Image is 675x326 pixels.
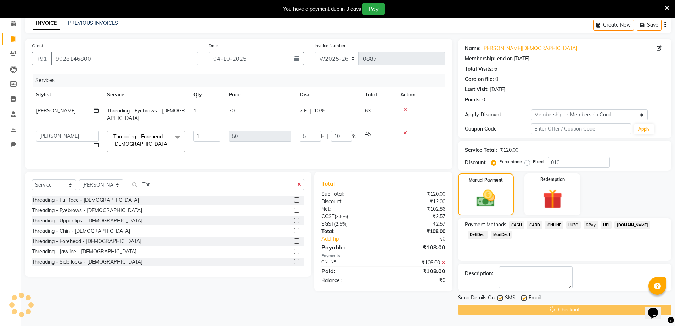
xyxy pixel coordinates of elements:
div: Apply Discount [465,111,531,118]
div: ₹108.00 [383,259,451,266]
span: Email [529,294,541,303]
span: Send Details On [458,294,495,303]
div: Payments [321,253,445,259]
label: Invoice Number [315,43,345,49]
a: INVOICE [33,17,60,30]
label: Fixed [533,159,544,165]
div: ₹2.57 [383,213,451,220]
div: Card on file: [465,76,494,83]
div: ₹102.86 [383,205,451,213]
div: Service Total: [465,147,497,154]
div: Threading - Eyebrows - [DEMOGRAPHIC_DATA] [32,207,142,214]
div: ₹108.00 [383,267,451,275]
input: Search or Scan [129,179,294,190]
span: F [321,133,324,140]
th: Qty [189,87,225,103]
span: [DOMAIN_NAME] [614,221,650,229]
span: DefiDeal [468,231,488,239]
th: Total [361,87,396,103]
div: ( ) [316,220,383,228]
span: CGST [321,213,334,220]
div: Sub Total: [316,190,383,198]
img: _cash.svg [471,188,501,209]
span: GPay [584,221,598,229]
span: | [310,107,311,115]
div: Payable: [316,243,383,252]
div: Balance : [316,277,383,284]
div: Name: [465,45,481,52]
span: | [327,133,328,140]
div: ₹12.00 [383,198,451,205]
div: ₹2.57 [383,220,451,228]
span: 10 % [314,107,325,115]
img: _gift.svg [537,187,568,211]
div: Threading - Full face - [DEMOGRAPHIC_DATA] [32,197,139,204]
div: 0 [482,96,485,104]
span: [PERSON_NAME] [36,107,76,114]
th: Disc [296,87,361,103]
div: Coupon Code [465,125,531,133]
span: % [352,133,356,140]
div: ₹0 [395,235,451,243]
div: ₹120.00 [383,190,451,198]
div: Discount: [465,159,487,166]
label: Client [32,43,43,49]
span: LUZO [566,221,581,229]
div: 6 [494,65,497,73]
span: Payment Methods [465,221,506,228]
th: Price [225,87,296,103]
button: Save [637,20,662,31]
div: ₹108.00 [383,243,451,252]
a: x [169,141,172,147]
th: Action [396,87,445,103]
div: Total: [316,228,383,235]
div: ( ) [316,213,383,220]
div: ₹108.00 [383,228,451,235]
span: Threading - Forehead - [DEMOGRAPHIC_DATA] [113,133,169,147]
div: ₹120.00 [500,147,518,154]
div: Threading - Upper lips - [DEMOGRAPHIC_DATA] [32,217,142,225]
div: Discount: [316,198,383,205]
div: Membership: [465,55,496,62]
div: ONLINE [316,259,383,266]
span: Threading - Eyebrows - [DEMOGRAPHIC_DATA] [107,107,185,121]
label: Percentage [499,159,522,165]
div: Services [33,74,451,87]
button: Pay [362,3,385,15]
a: [PERSON_NAME][DEMOGRAPHIC_DATA] [482,45,577,52]
div: Description: [465,270,493,277]
div: Threading - Side locks - [DEMOGRAPHIC_DATA] [32,258,142,266]
a: PREVIOUS INVOICES [68,20,118,26]
div: Threading - Chin - [DEMOGRAPHIC_DATA] [32,227,130,235]
span: UPI [601,221,612,229]
div: Total Visits: [465,65,493,73]
span: CARD [527,221,542,229]
div: Net: [316,205,383,213]
span: SGST [321,221,334,227]
input: Enter Offer / Coupon Code [531,123,631,134]
span: MariDeal [491,231,512,239]
span: ONLINE [545,221,563,229]
iframe: chat widget [645,298,668,319]
span: 63 [365,107,371,114]
label: Date [209,43,218,49]
th: Service [103,87,189,103]
label: Manual Payment [469,177,503,183]
div: Threading - Forehead - [DEMOGRAPHIC_DATA] [32,238,141,245]
div: Threading - Jawline - [DEMOGRAPHIC_DATA] [32,248,136,255]
input: Search by Name/Mobile/Email/Code [51,52,198,65]
span: CASH [509,221,524,229]
span: Total [321,180,338,187]
span: 45 [365,131,371,137]
span: 1 [193,107,196,114]
span: 2.5% [336,214,347,219]
div: Paid: [316,267,383,275]
div: You have a payment due in 3 days [283,5,361,13]
span: 70 [229,107,235,114]
button: Create New [593,20,634,31]
button: Apply [634,124,654,134]
div: Last Visit: [465,86,489,93]
div: end on [DATE] [497,55,529,62]
div: ₹0 [383,277,451,284]
div: [DATE] [490,86,505,93]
